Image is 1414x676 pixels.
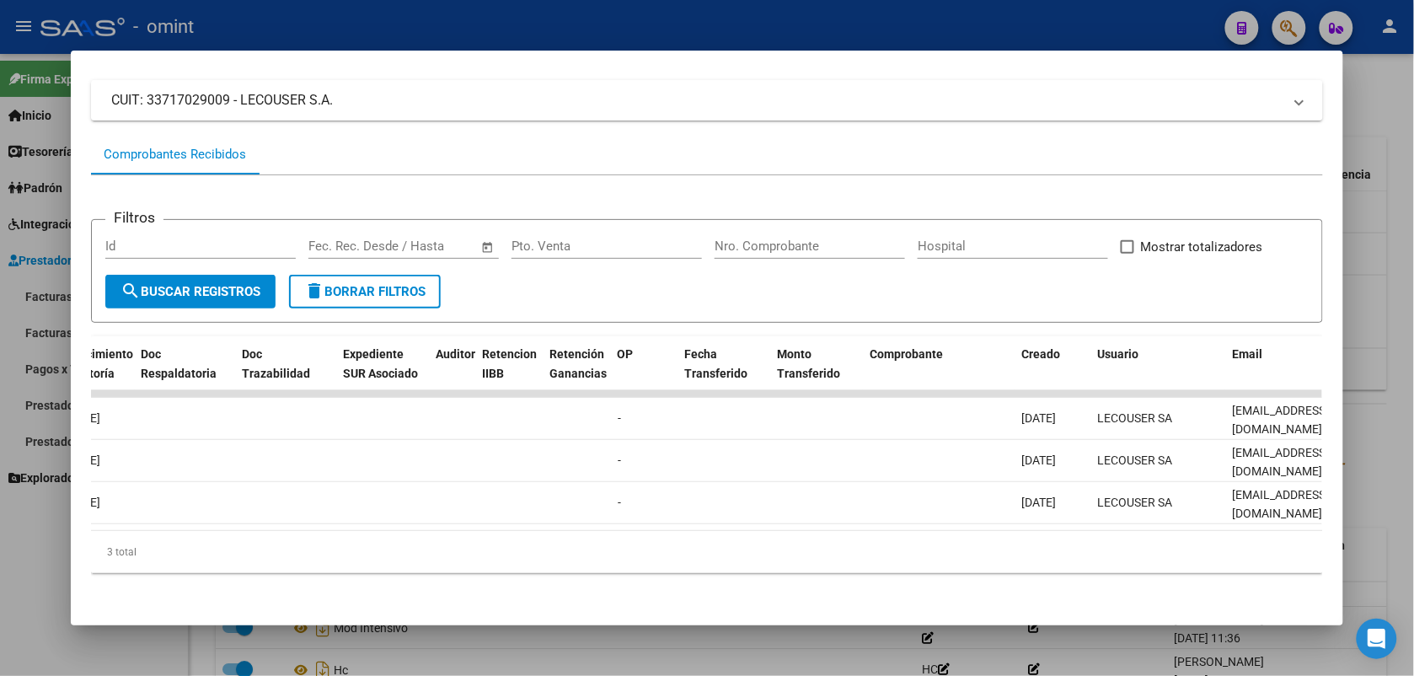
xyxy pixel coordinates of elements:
span: OP [617,347,633,361]
datatable-header-cell: Usuario [1090,336,1225,410]
datatable-header-cell: Retencion IIBB [475,336,543,410]
span: Doc Respaldatoria [141,347,217,380]
datatable-header-cell: Creado [1015,336,1090,410]
button: Borrar Filtros [289,275,441,308]
span: Retención Ganancias [549,347,607,380]
span: Vencimiento Auditoría [65,347,133,380]
datatable-header-cell: Email [1225,336,1394,410]
span: [DATE] [1022,411,1057,425]
datatable-header-cell: Comprobante [863,336,1015,410]
div: Comprobantes Recibidos [104,145,246,164]
span: - [618,411,621,425]
span: Email [1232,347,1262,361]
h3: Filtros [105,207,163,228]
span: Auditoria [436,347,485,361]
span: Fecha Transferido [684,347,747,380]
span: [DATE] [1022,496,1057,509]
datatable-header-cell: OP [610,336,678,410]
button: Buscar Registros [105,275,276,308]
div: 3 total [91,531,1323,573]
span: Borrar Filtros [304,284,426,299]
datatable-header-cell: Doc Trazabilidad [235,336,336,410]
span: Expediente SUR Asociado [343,347,418,380]
span: - [618,496,621,509]
span: LECOUSER SA [1098,496,1173,509]
input: Fecha inicio [308,239,377,254]
mat-panel-title: CUIT: 33717029009 - LECOUSER S.A. [111,90,1283,110]
mat-icon: delete [304,281,324,301]
span: Monto Transferido [777,347,840,380]
span: [EMAIL_ADDRESS][DOMAIN_NAME] [1233,404,1330,437]
span: [EMAIL_ADDRESS][DOMAIN_NAME] [1233,488,1330,521]
span: LECOUSER SA [1098,411,1173,425]
input: Fecha fin [392,239,474,254]
mat-icon: search [121,281,141,301]
span: [EMAIL_ADDRESS][DOMAIN_NAME] [1233,446,1330,479]
datatable-header-cell: Doc Respaldatoria [134,336,235,410]
datatable-header-cell: Vencimiento Auditoría [58,336,134,410]
span: Buscar Registros [121,284,260,299]
datatable-header-cell: Expediente SUR Asociado [336,336,429,410]
span: Mostrar totalizadores [1141,237,1263,257]
span: LECOUSER SA [1098,453,1173,467]
span: Retencion IIBB [482,347,537,380]
span: [DATE] [1022,453,1057,467]
span: Creado [1021,347,1060,361]
span: Usuario [1097,347,1138,361]
mat-expansion-panel-header: CUIT: 33717029009 - LECOUSER S.A. [91,80,1323,121]
span: Doc Trazabilidad [242,347,310,380]
span: Comprobante [870,347,943,361]
datatable-header-cell: Monto Transferido [770,336,863,410]
button: Open calendar [478,238,497,257]
span: - [618,453,621,467]
datatable-header-cell: Auditoria [429,336,475,410]
datatable-header-cell: Retención Ganancias [543,336,610,410]
datatable-header-cell: Fecha Transferido [678,336,770,410]
div: Open Intercom Messenger [1357,619,1397,659]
